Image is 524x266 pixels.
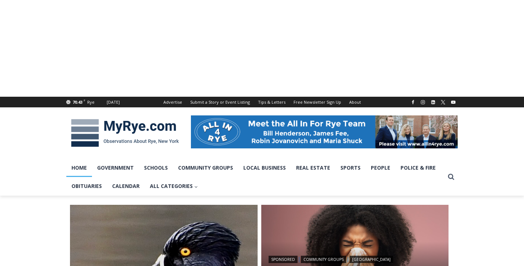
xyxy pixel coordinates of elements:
a: Schools [139,159,173,177]
a: Obituaries [66,177,107,195]
a: Police & Fire [395,159,441,177]
a: Calendar [107,177,145,195]
a: Instagram [418,98,427,107]
div: | | [269,254,442,263]
a: Sports [335,159,366,177]
a: Real Estate [291,159,335,177]
a: Free Newsletter Sign Up [289,97,345,107]
a: Submit a Story or Event Listing [186,97,254,107]
div: Rye [87,99,95,106]
a: Sponsored [269,256,298,263]
a: Facebook [409,98,417,107]
a: Community Groups [301,256,346,263]
a: About [345,97,365,107]
a: Community Groups [173,159,238,177]
div: [DATE] [107,99,120,106]
a: Government [92,159,139,177]
a: Tips & Letters [254,97,289,107]
img: All in for Rye [191,115,458,148]
a: Local Business [238,159,291,177]
a: X [439,98,447,107]
a: Linkedin [429,98,438,107]
img: MyRye.com [66,114,184,152]
a: All Categories [145,177,203,195]
nav: Secondary Navigation [159,97,365,107]
span: F [84,98,85,102]
button: View Search Form [444,170,458,184]
span: All Categories [150,182,198,190]
nav: Primary Navigation [66,159,444,196]
a: Advertise [159,97,186,107]
a: People [366,159,395,177]
a: [GEOGRAPHIC_DATA] [350,256,393,263]
a: YouTube [449,98,458,107]
span: 70.43 [73,99,82,105]
a: Home [66,159,92,177]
